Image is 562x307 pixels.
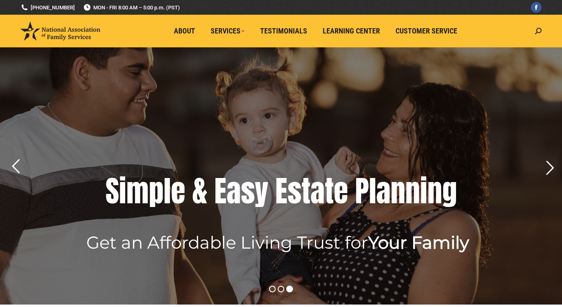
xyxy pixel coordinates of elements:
div: t [325,175,334,207]
a: Testimonials [254,23,313,39]
div: a [227,175,241,207]
span: Learning Center [323,27,380,36]
span: About [174,27,195,36]
div: E [214,175,227,207]
span: Testimonials [260,27,307,36]
img: National Association of Family Services [20,22,100,40]
div: i [119,175,126,207]
div: S [106,175,119,207]
div: i [420,175,427,207]
span: MON - FRI 8:00 AM – 5:00 p.m. (PST) [83,4,180,11]
div: e [334,175,348,207]
div: n [405,175,420,207]
span: Customer Service [396,27,457,36]
div: e [171,175,185,207]
rs-layer: Get an Affordable Living Trust for [86,235,469,250]
div: E [275,175,288,207]
div: y [255,175,268,207]
div: l [369,175,376,207]
div: p [149,175,164,207]
a: Customer Service [390,23,463,39]
div: a [376,175,391,207]
div: g [442,175,457,207]
div: n [427,175,442,207]
a: Learning Center [317,23,386,39]
div: a [310,175,325,207]
div: l [164,175,171,207]
div: s [241,175,255,207]
iframe: Tidio Chat [434,225,562,307]
div: n [391,175,405,207]
span: Services [211,27,245,36]
div: s [288,175,301,207]
b: Your Family [368,232,469,253]
a: [PHONE_NUMBER] [20,4,75,11]
div: t [301,175,310,207]
div: & [192,175,207,207]
a: Facebook page opens in new window [531,2,542,13]
a: About [168,23,201,39]
div: m [126,175,149,207]
div: P [355,175,369,207]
